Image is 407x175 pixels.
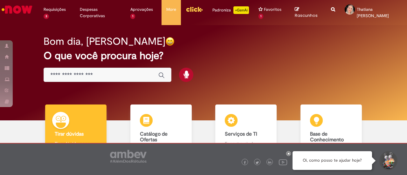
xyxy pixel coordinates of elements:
[256,161,259,164] img: logo_footer_twitter.png
[203,104,289,159] a: Serviços de TI Encontre ajuda
[279,158,287,166] img: logo_footer_youtube.png
[44,36,165,47] h2: Bom dia, [PERSON_NAME]
[55,131,84,137] b: Tirar dúvidas
[289,104,374,159] a: Base de Conhecimento Consulte e aprenda
[80,6,121,19] span: Despesas Corporativas
[357,7,389,18] span: Thatiana [PERSON_NAME]
[166,6,176,13] span: More
[119,104,204,159] a: Catálogo de Ofertas Abra uma solicitação
[110,150,147,163] img: logo_footer_ambev_rotulo_gray.png
[130,14,135,19] span: 1
[293,151,372,170] div: Oi, como posso te ajudar hoje?
[33,104,119,159] a: Tirar dúvidas Tirar dúvidas com Lupi Assist e Gen Ai
[264,6,281,13] span: Favoritos
[233,6,249,14] p: +GenAi
[55,140,97,153] p: Tirar dúvidas com Lupi Assist e Gen Ai
[310,131,344,143] b: Base de Conhecimento
[186,4,203,14] img: click_logo_yellow_360x200.png
[295,12,318,18] span: Rascunhos
[259,14,263,19] span: 1
[44,14,49,19] span: 3
[130,6,153,13] span: Aprovações
[1,3,33,16] img: ServiceNow
[243,161,246,164] img: logo_footer_facebook.png
[44,50,363,61] h2: O que você procura hoje?
[212,6,249,14] div: Padroniza
[225,131,257,137] b: Serviços de TI
[295,7,321,18] a: Rascunhos
[165,37,175,46] img: happy-face.png
[44,6,66,13] span: Requisições
[378,151,397,170] button: Iniciar Conversa de Suporte
[268,161,271,165] img: logo_footer_linkedin.png
[140,131,168,143] b: Catálogo de Ofertas
[225,140,267,147] p: Encontre ajuda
